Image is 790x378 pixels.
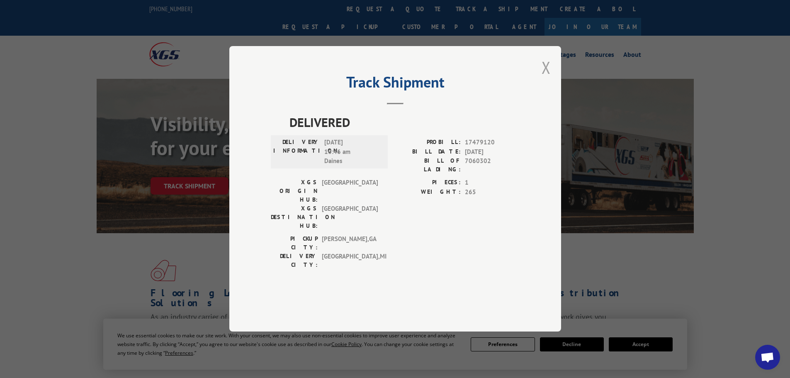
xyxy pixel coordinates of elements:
[395,178,461,188] label: PIECES:
[322,205,378,231] span: [GEOGRAPHIC_DATA]
[395,188,461,197] label: WEIGHT:
[322,178,378,205] span: [GEOGRAPHIC_DATA]
[395,138,461,148] label: PROBILL:
[273,138,320,166] label: DELIVERY INFORMATION:
[395,147,461,157] label: BILL DATE:
[465,188,520,197] span: 265
[465,157,520,174] span: 7060302
[324,138,380,166] span: [DATE] 10:46 am Daines
[289,113,520,132] span: DELIVERED
[465,178,520,188] span: 1
[271,205,318,231] label: XGS DESTINATION HUB:
[755,345,780,370] div: Open chat
[542,56,551,78] button: Close modal
[322,235,378,252] span: [PERSON_NAME] , GA
[465,147,520,157] span: [DATE]
[465,138,520,148] span: 17479120
[395,157,461,174] label: BILL OF LADING:
[271,252,318,270] label: DELIVERY CITY:
[271,235,318,252] label: PICKUP CITY:
[271,76,520,92] h2: Track Shipment
[322,252,378,270] span: [GEOGRAPHIC_DATA] , MI
[271,178,318,205] label: XGS ORIGIN HUB:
